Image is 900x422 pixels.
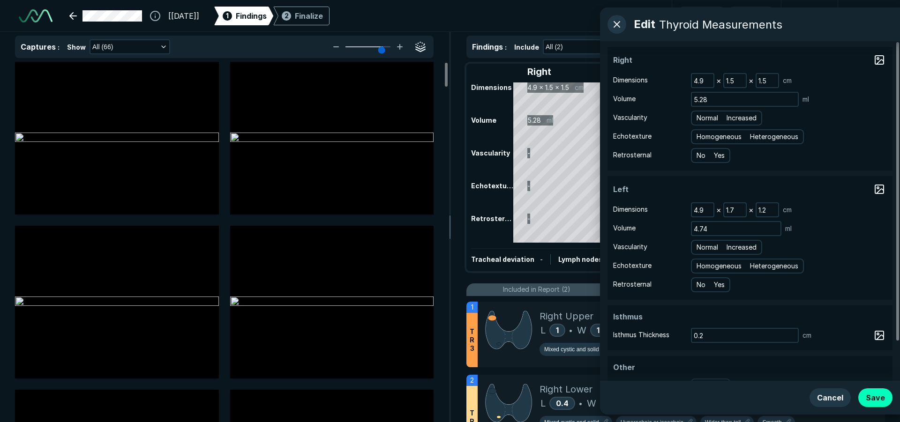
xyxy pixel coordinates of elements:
[613,75,648,85] span: Dimensions
[540,255,543,263] span: -
[471,302,473,312] span: 1
[727,113,757,123] span: Increased
[15,6,56,26] a: See-Mode Logo
[613,242,647,252] span: Vascularity
[226,11,229,21] span: 1
[540,382,592,396] span: Right Lower
[785,223,792,234] span: ml
[58,43,60,51] span: :
[783,205,792,215] span: cm
[168,10,199,22] span: [[DATE]]
[466,302,885,367] li: 1TR3Right UpperL1•W1.1•H0.7cm
[697,113,718,123] span: Normal
[613,330,669,340] span: Isthmus Thickness
[540,396,546,410] span: L
[505,43,507,51] span: :
[613,94,636,104] span: Volume
[697,242,718,252] span: Normal
[577,323,586,337] span: W
[613,380,671,391] span: Tracheal deviation
[697,132,742,142] span: Homogeneous
[597,326,604,335] span: 1.1
[697,150,705,161] span: No
[729,7,772,25] button: Redo
[783,75,792,86] span: cm
[236,10,267,22] span: Findings
[810,388,851,407] button: Cancel
[613,362,683,373] span: Other
[556,326,559,335] span: 1
[67,42,86,52] span: Show
[802,94,809,104] span: ml
[540,309,593,323] span: Right Upper
[697,280,705,290] span: No
[714,280,725,290] span: Yes
[579,398,582,409] span: •
[546,42,563,52] span: All (2)
[613,279,652,289] span: Retrosternal
[697,261,742,271] span: Homogeneous
[92,42,113,52] span: All (66)
[802,330,811,341] span: cm
[503,284,570,295] span: Included in Report (2)
[472,42,503,52] span: Findings
[556,399,569,408] span: 0.4
[613,54,683,66] span: Right
[727,242,757,252] span: Increased
[544,345,599,354] span: Mixed cystic and solid
[714,150,725,161] span: Yes
[471,255,534,263] span: Tracheal deviation
[613,184,683,195] span: Left
[613,260,652,271] span: Echotexture
[470,375,474,385] span: 2
[714,74,723,87] div: ×
[295,10,323,22] div: Finalize
[659,18,782,31] div: Thyroid Measurements
[747,74,756,87] div: ×
[613,150,652,160] span: Retrosternal
[613,204,648,215] span: Dimensions
[613,311,683,322] span: Isthmus
[750,132,798,142] span: Heterogeneous
[470,327,474,353] span: T R 3
[19,9,52,22] img: See-Mode Logo
[747,203,756,216] div: ×
[514,42,539,52] span: Include
[846,7,885,25] button: avatar-name
[558,255,603,263] span: Lymph nodes
[485,309,532,351] img: IikF5AAAABklEQVQDAKgbK0AuYqrsAAAAAElFTkSuQmCC
[540,323,546,337] span: L
[613,131,652,141] span: Echotexture
[273,7,330,25] div: 2Finalize
[587,396,596,410] span: W
[750,261,798,271] span: Heterogeneous
[569,325,572,336] span: •
[285,11,289,21] span: 2
[21,42,56,52] span: Captures
[680,7,724,25] button: Undo
[858,388,892,407] button: Save
[634,16,655,33] span: Edit
[214,7,273,25] div: 1Findings
[714,203,723,216] div: ×
[613,112,647,123] span: Vascularity
[613,223,636,233] span: Volume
